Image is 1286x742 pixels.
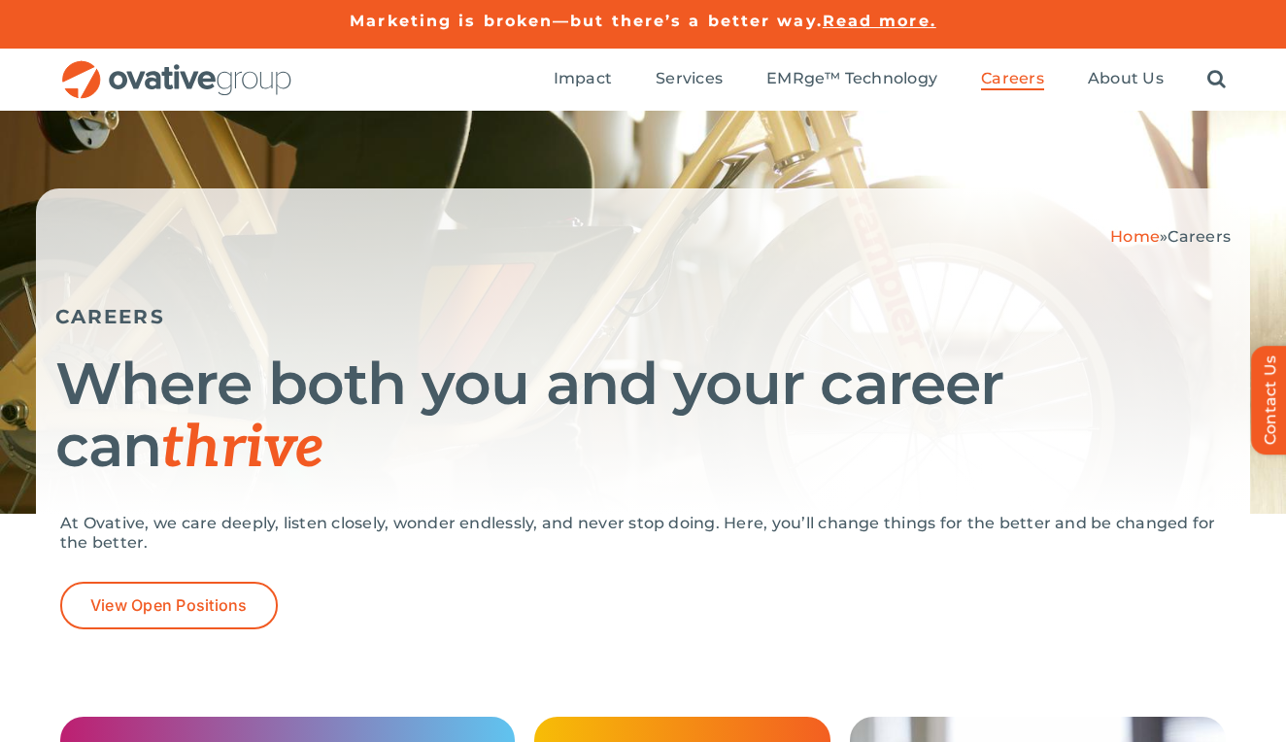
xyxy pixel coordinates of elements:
a: Read more. [823,12,936,30]
span: View Open Positions [90,596,248,615]
h5: CAREERS [55,305,1231,328]
a: Marketing is broken—but there’s a better way. [350,12,823,30]
a: Impact [554,69,612,90]
a: About Us [1088,69,1164,90]
a: Search [1207,69,1226,90]
span: About Us [1088,69,1164,88]
a: Home [1110,227,1160,246]
a: Services [656,69,723,90]
a: EMRge™ Technology [766,69,937,90]
h1: Where both you and your career can [55,353,1231,480]
p: At Ovative, we care deeply, listen closely, wonder endlessly, and never stop doing. Here, you’ll ... [60,514,1226,553]
a: Careers [981,69,1044,90]
span: Careers [1168,227,1231,246]
a: View Open Positions [60,582,278,629]
span: » [1110,227,1231,246]
nav: Menu [554,49,1226,111]
span: Careers [981,69,1044,88]
span: thrive [161,414,323,484]
span: Services [656,69,723,88]
span: Impact [554,69,612,88]
span: EMRge™ Technology [766,69,937,88]
a: OG_Full_horizontal_RGB [60,58,293,77]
